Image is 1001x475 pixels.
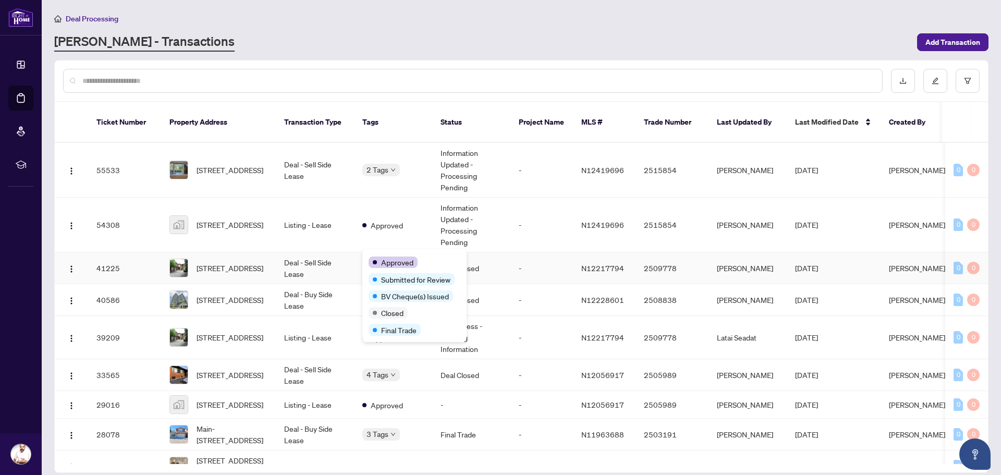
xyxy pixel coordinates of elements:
[63,458,80,474] button: Logo
[170,396,188,413] img: thumbnail-img
[197,164,263,176] span: [STREET_ADDRESS]
[510,284,573,316] td: -
[88,252,161,284] td: 41225
[795,430,818,439] span: [DATE]
[709,419,787,450] td: [PERSON_NAME]
[956,69,980,93] button: filter
[88,143,161,198] td: 55533
[381,324,417,336] span: Final Trade
[54,33,235,52] a: [PERSON_NAME] - Transactions
[63,329,80,346] button: Logo
[795,461,818,471] span: [DATE]
[954,164,963,176] div: 0
[67,372,76,380] img: Logo
[636,359,709,391] td: 2505989
[381,290,449,302] span: BV Cheque(s) Issued
[432,252,510,284] td: Deal Closed
[795,295,818,305] span: [DATE]
[197,294,263,306] span: [STREET_ADDRESS]
[197,219,263,230] span: [STREET_ADDRESS]
[367,428,388,440] span: 3 Tags
[581,400,624,409] span: N12056917
[276,284,354,316] td: Deal - Buy Side Lease
[889,263,945,273] span: [PERSON_NAME]
[510,391,573,419] td: -
[923,69,947,93] button: edit
[899,77,907,84] span: download
[197,262,263,274] span: [STREET_ADDRESS]
[889,370,945,380] span: [PERSON_NAME]
[709,143,787,198] td: [PERSON_NAME]
[66,14,118,23] span: Deal Processing
[170,366,188,384] img: thumbnail-img
[432,102,510,143] th: Status
[63,367,80,383] button: Logo
[709,284,787,316] td: [PERSON_NAME]
[795,263,818,273] span: [DATE]
[354,102,432,143] th: Tags
[63,216,80,233] button: Logo
[276,143,354,198] td: Deal - Sell Side Lease
[197,332,263,343] span: [STREET_ADDRESS]
[54,15,62,22] span: home
[795,165,818,175] span: [DATE]
[967,331,980,344] div: 0
[432,419,510,450] td: Final Trade
[954,218,963,231] div: 0
[636,198,709,252] td: 2515854
[510,419,573,450] td: -
[510,198,573,252] td: -
[276,252,354,284] td: Deal - Sell Side Lease
[636,102,709,143] th: Trade Number
[581,295,624,305] span: N12228601
[510,143,573,198] td: -
[432,284,510,316] td: Deal Closed
[709,252,787,284] td: [PERSON_NAME]
[390,432,396,437] span: down
[967,369,980,381] div: 0
[917,33,988,51] button: Add Transaction
[954,294,963,306] div: 0
[88,102,161,143] th: Ticket Number
[67,401,76,410] img: Logo
[390,372,396,377] span: down
[170,328,188,346] img: thumbnail-img
[67,222,76,230] img: Logo
[67,334,76,343] img: Logo
[432,391,510,419] td: -
[964,77,971,84] span: filter
[889,333,945,342] span: [PERSON_NAME]
[276,316,354,359] td: Listing - Lease
[371,399,403,411] span: Approved
[925,34,980,51] span: Add Transaction
[63,162,80,178] button: Logo
[967,428,980,441] div: 0
[581,370,624,380] span: N12056917
[63,396,80,413] button: Logo
[954,428,963,441] div: 0
[381,307,404,319] span: Closed
[636,143,709,198] td: 2515854
[581,333,624,342] span: N12217794
[67,463,76,471] img: Logo
[636,419,709,450] td: 2503191
[88,359,161,391] td: 33565
[63,426,80,443] button: Logo
[709,198,787,252] td: [PERSON_NAME]
[88,419,161,450] td: 28078
[63,291,80,308] button: Logo
[967,218,980,231] div: 0
[381,274,450,285] span: Submitted for Review
[197,399,263,410] span: [STREET_ADDRESS]
[371,220,403,231] span: Approved
[581,220,624,229] span: N12419696
[67,265,76,273] img: Logo
[889,220,945,229] span: [PERSON_NAME]
[276,198,354,252] td: Listing - Lease
[63,260,80,276] button: Logo
[432,359,510,391] td: Deal Closed
[88,316,161,359] td: 39209
[170,457,188,475] img: thumbnail-img
[276,359,354,391] td: Deal - Sell Side Lease
[954,460,963,472] div: 0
